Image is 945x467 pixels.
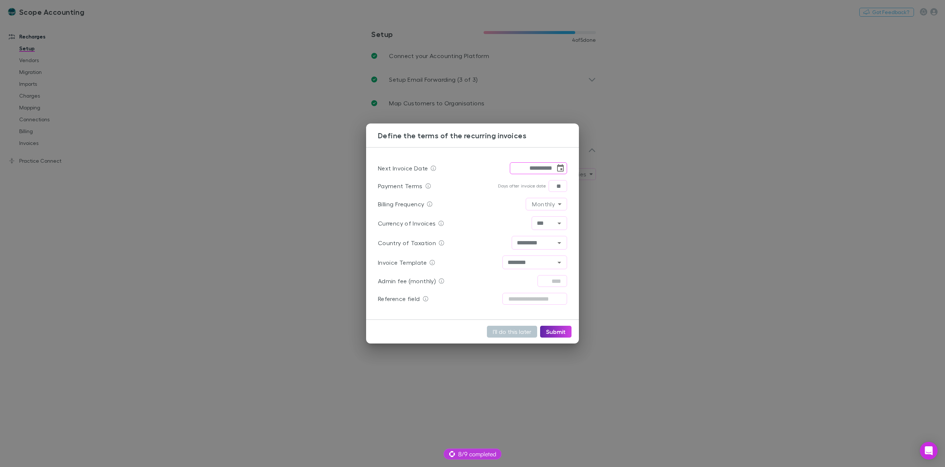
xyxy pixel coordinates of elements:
p: Billing Frequency [378,200,424,209]
p: Payment Terms [378,182,423,190]
button: Submit [540,326,572,338]
div: Monthly [526,198,567,210]
p: Next Invoice Date [378,164,428,173]
button: Open [554,238,564,248]
p: Days after invoice date [498,183,546,189]
button: Open [554,257,564,268]
p: Reference field [378,294,420,303]
div: Open Intercom Messenger [920,442,938,460]
h3: Define the terms of the recurring invoices [378,131,579,140]
button: Open [554,218,564,229]
p: Country of Taxation [378,238,436,247]
p: Admin fee (monthly) [378,277,436,285]
button: Choose date, selected date is Oct 6, 2025 [555,163,566,173]
p: Currency of Invoices [378,219,436,228]
button: I'll do this later [487,326,537,338]
p: Invoice Template [378,258,427,267]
